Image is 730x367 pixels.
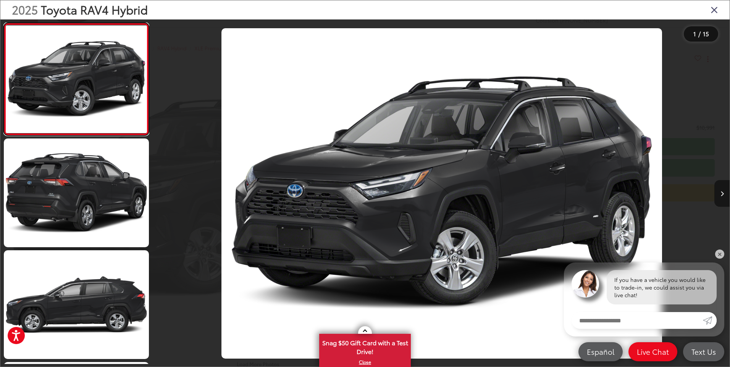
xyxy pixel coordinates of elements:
span: Español [583,347,618,356]
span: Live Chat [633,347,673,356]
div: If you have a vehicle you would like to trade-in, we could assist you via live chat! [607,270,717,304]
span: / [698,31,701,37]
span: 15 [703,29,709,38]
span: 1 [693,29,696,38]
img: 2025 Toyota RAV4 Hybrid XLE Premium [2,249,150,360]
a: Live Chat [628,342,677,361]
a: Text Us [683,342,724,361]
input: Enter your message [572,312,703,329]
div: 2025 Toyota RAV4 Hybrid XLE Premium 0 [154,28,730,359]
img: 2025 Toyota RAV4 Hybrid XLE Premium [221,28,662,359]
a: Español [578,342,623,361]
span: 2025 [12,1,38,18]
img: 2025 Toyota RAV4 Hybrid XLE Premium [2,137,150,248]
a: Submit [703,312,717,329]
img: 2025 Toyota RAV4 Hybrid XLE Premium [4,25,148,133]
span: Snag $50 Gift Card with a Test Drive! [320,335,410,358]
i: Close gallery [711,5,718,14]
button: Next image [714,180,730,207]
span: Toyota RAV4 Hybrid [41,1,148,18]
img: Agent profile photo [572,270,599,298]
span: Text Us [688,347,720,356]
